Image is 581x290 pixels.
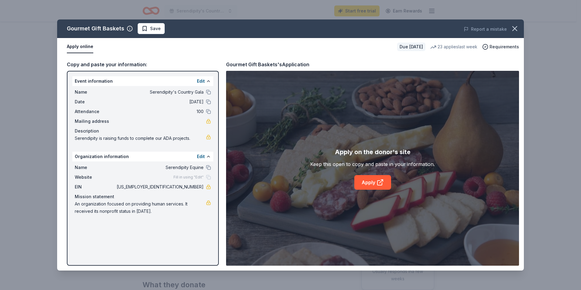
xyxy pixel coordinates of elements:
[75,118,115,125] span: Mailing address
[75,127,211,135] div: Description
[138,23,165,34] button: Save
[335,147,411,157] div: Apply on the donor's site
[67,60,219,68] div: Copy and paste your information:
[75,164,115,171] span: Name
[75,135,206,142] span: Serendipity is raising funds to complete our ADA projects.
[115,98,204,105] span: [DATE]
[430,43,477,50] div: 23 applies last week
[354,175,391,190] a: Apply
[197,78,205,85] button: Edit
[75,108,115,115] span: Attendance
[150,25,161,32] span: Save
[67,24,124,33] div: Gourmet Gift Baskets
[75,88,115,96] span: Name
[490,43,519,50] span: Requirements
[75,174,115,181] span: Website
[115,88,204,96] span: Serendipity's Country Gala
[75,98,115,105] span: Date
[310,161,435,168] div: Keep this open to copy and paste in your information.
[72,152,213,161] div: Organization information
[75,200,206,215] span: An organization focused on providing human services. It received its nonprofit status in [DATE].
[397,43,425,51] div: Due [DATE]
[72,76,213,86] div: Event information
[464,26,507,33] button: Report a mistake
[115,183,204,191] span: [US_EMPLOYER_IDENTIFICATION_NUMBER]
[75,183,115,191] span: EIN
[67,40,93,53] button: Apply online
[115,108,204,115] span: 100
[482,43,519,50] button: Requirements
[174,175,204,180] span: Fill in using "Edit"
[226,60,309,68] div: Gourmet Gift Baskets's Application
[197,153,205,160] button: Edit
[115,164,204,171] span: Serendipity Equine
[75,193,211,200] div: Mission statement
